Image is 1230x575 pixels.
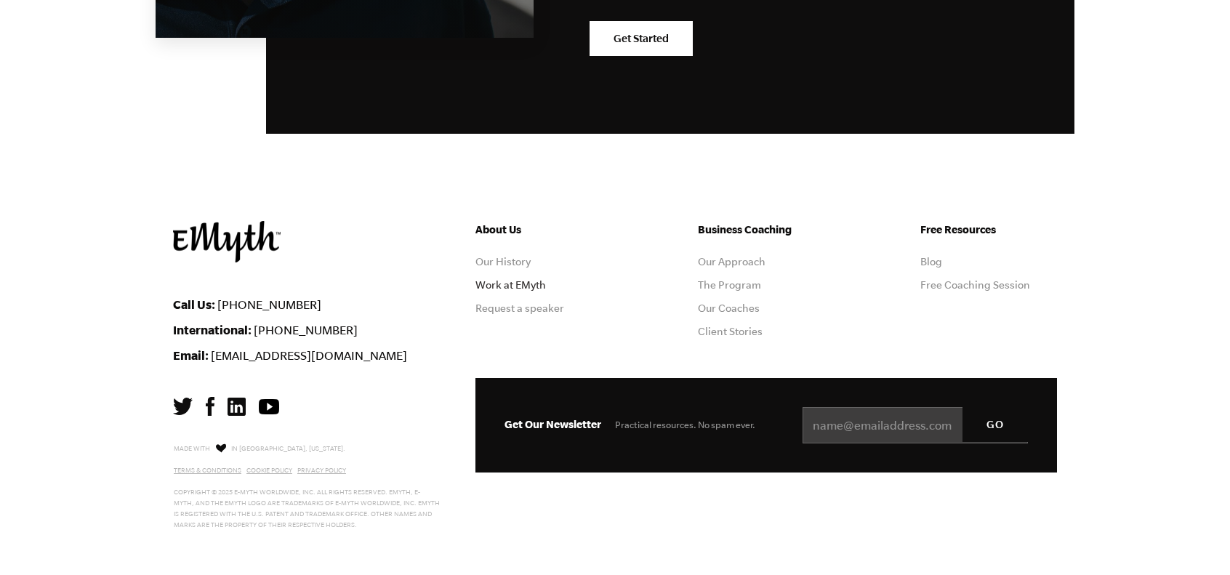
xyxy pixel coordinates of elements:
strong: International: [173,323,252,337]
input: name@emailaddress.com [803,407,1028,443]
a: Free Coaching Session [920,279,1030,291]
a: The Program [698,279,761,291]
iframe: Chat Widget [1157,505,1230,575]
a: Get Started [590,21,693,56]
a: Request a speaker [475,302,564,314]
a: Our Coaches [698,302,760,314]
img: YouTube [259,399,279,414]
span: Get Our Newsletter [505,418,601,430]
a: Work at EMyth [475,279,546,291]
h5: About Us [475,221,612,238]
img: Facebook [206,397,214,416]
a: Cookie Policy [246,467,292,474]
a: [EMAIL_ADDRESS][DOMAIN_NAME] [211,349,407,362]
strong: Call Us: [173,297,215,311]
a: Terms & Conditions [174,467,241,474]
a: [PHONE_NUMBER] [217,298,321,311]
a: Blog [920,256,942,268]
input: GO [962,407,1028,442]
img: LinkedIn [228,398,246,416]
p: Made with in [GEOGRAPHIC_DATA], [US_STATE]. Copyright © 2025 E-Myth Worldwide, Inc. All rights re... [174,441,441,531]
img: Love [216,443,226,453]
a: Our Approach [698,256,765,268]
span: Practical resources. No spam ever. [615,419,755,430]
a: Privacy Policy [297,467,346,474]
img: Twitter [173,398,193,415]
h5: Free Resources [920,221,1057,238]
a: Our History [475,256,531,268]
img: EMyth [173,221,281,262]
strong: Email: [173,348,209,362]
a: Client Stories [698,326,763,337]
h5: Business Coaching [698,221,835,238]
a: [PHONE_NUMBER] [254,323,358,337]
